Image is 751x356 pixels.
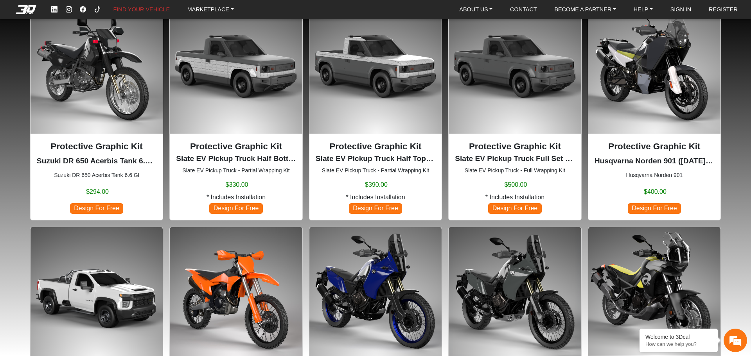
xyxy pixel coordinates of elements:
small: Husqvarna Norden 901 [595,171,714,179]
small: Slate EV Pickup Truck - Full Wrapping Kit [455,166,575,175]
div: Chat with us now [52,41,143,51]
img: EV Pickup TruckHalf Bottom Set2026 [170,2,302,134]
small: Slate EV Pickup Truck - Partial Wrapping Kit [176,166,296,175]
a: REGISTER [706,4,741,16]
div: FAQs [52,231,101,255]
span: Design For Free [628,203,681,214]
div: Domain: [DOMAIN_NAME] [20,20,86,27]
img: EV Pickup Truck Full Set2026 [449,2,581,134]
a: HELP [631,4,656,16]
span: $500.00 [505,180,527,190]
img: Norden 901null2021-2024 [588,2,720,134]
span: * Includes Installation [346,193,405,202]
a: FIND YOUR VEHICLE [110,4,173,16]
p: Slate EV Pickup Truck Half Top Set (2026) [316,153,435,165]
p: Suzuki DR 650 Acerbis Tank 6.6 Gl (1996-2024) [37,156,156,167]
p: Protective Graphic Kit [37,140,156,153]
div: Slate EV Pickup Truck - Full Wrapping Kit [448,1,581,220]
div: Slate EV Pickup Truck - Partial Wrapping Kit [169,1,302,220]
span: $330.00 [226,180,248,190]
span: * Includes Installation [207,193,266,202]
div: Minimize live chat window [128,4,147,23]
div: Slate EV Pickup Truck - Partial Wrapping Kit [309,1,442,220]
a: CONTACT [507,4,540,16]
span: $294.00 [86,187,109,197]
p: How can we help you? [645,341,712,347]
div: Navigation go back [9,40,20,52]
span: Conversation [4,245,52,250]
p: Protective Graphic Kit [176,140,296,153]
span: Design For Free [488,203,541,214]
div: Articles [101,231,149,255]
a: MARKETPLACE [184,4,237,16]
small: Suzuki DR 650 Acerbis Tank 6.6 Gl [37,171,156,179]
div: Husqvarna Norden 901 [588,1,721,220]
img: DR 650Acerbis Tank 6.6 Gl1996-2024 [31,2,163,134]
textarea: Type your message and hit 'Enter' [4,204,149,231]
img: website_grey.svg [13,20,19,27]
p: Slate EV Pickup Truck Half Bottom Set (2026) [176,153,296,165]
img: logo_orange.svg [13,13,19,19]
img: tab_keywords_by_traffic_grey.svg [78,45,84,52]
p: Protective Graphic Kit [455,140,575,153]
small: Slate EV Pickup Truck - Partial Wrapping Kit [316,166,435,175]
span: Design For Free [209,203,262,214]
a: SIGN IN [667,4,695,16]
p: Husqvarna Norden 901 (2021-2024) [595,156,714,167]
span: Design For Free [70,203,123,214]
div: v 4.0.25 [22,13,38,19]
div: Domain Overview [30,46,70,51]
span: $390.00 [365,180,388,190]
img: EV Pickup TruckHalf Top Set2026 [309,2,442,134]
span: $400.00 [644,187,667,197]
p: Protective Graphic Kit [316,140,435,153]
p: Protective Graphic Kit [595,140,714,153]
a: BECOME A PARTNER [551,4,619,16]
span: * Includes Installation [485,193,544,202]
img: tab_domain_overview_orange.svg [21,45,27,52]
span: We're online! [45,92,108,166]
a: ABOUT US [456,4,496,16]
div: Welcome to 3Dcal [645,334,712,340]
div: Keywords by Traffic [86,46,132,51]
div: Suzuki DR 650 Acerbis Tank 6.6 Gl [30,1,163,220]
span: Design For Free [349,203,402,214]
p: Slate EV Pickup Truck Full Set (2026) [455,153,575,165]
